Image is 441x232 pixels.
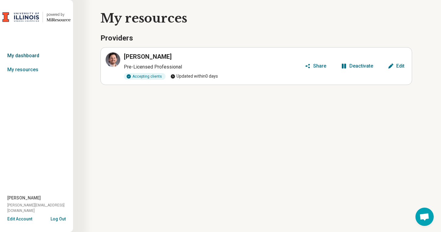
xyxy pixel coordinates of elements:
button: Edit [385,61,407,71]
div: Accepting clients [124,73,166,80]
div: Edit [396,64,404,69]
div: Open chat [415,208,434,226]
span: [PERSON_NAME][EMAIL_ADDRESS][DOMAIN_NAME] [7,202,73,213]
span: [PERSON_NAME] [7,195,41,201]
p: Pre-Licensed Professional [124,63,302,71]
button: Edit Account [7,216,32,222]
h3: Providers [100,33,412,44]
button: Log Out [51,216,66,221]
h1: My resources [100,10,433,27]
button: Deactivate [338,61,376,71]
span: Updated within 0 days [170,73,218,79]
button: Share [302,61,329,71]
a: University of Illinois at Urbana-Champaignpowered by [2,10,71,24]
div: Deactivate [349,64,373,69]
h3: [PERSON_NAME] [124,52,172,61]
div: Share [313,64,326,69]
img: University of Illinois at Urbana-Champaign [2,10,39,24]
div: powered by [47,12,71,17]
